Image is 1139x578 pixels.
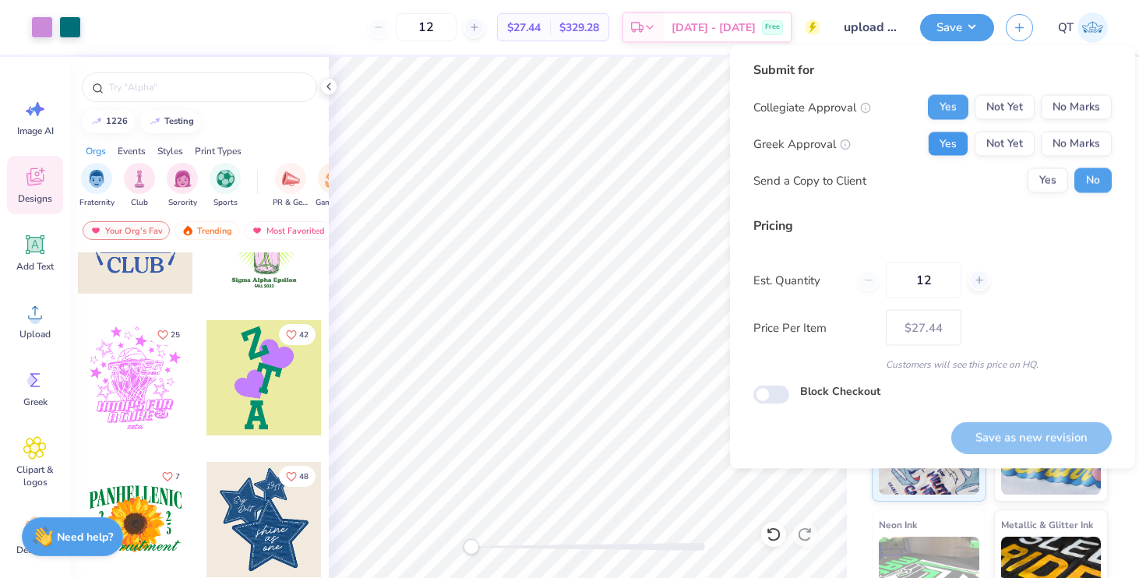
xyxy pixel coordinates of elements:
div: Collegiate Approval [753,98,871,116]
span: [DATE] - [DATE] [672,19,756,36]
label: Price Per Item [753,319,874,337]
div: filter for Game Day [316,163,351,209]
label: Est. Quantity [753,271,846,289]
button: filter button [167,163,198,209]
div: filter for PR & General [273,163,309,209]
input: – – [886,263,961,298]
span: Image AI [17,125,54,137]
input: – – [396,13,457,41]
button: Yes [928,132,968,157]
img: trending.gif [182,225,194,236]
span: Club [131,197,148,209]
img: Fraternity Image [88,170,105,188]
img: Game Day Image [325,170,343,188]
button: Like [279,324,316,345]
div: 1226 [106,117,128,125]
span: $329.28 [559,19,599,36]
span: Metallic & Glitter Ink [1001,516,1093,533]
img: trend_line.gif [149,117,161,126]
div: filter for Sorority [167,163,198,209]
span: 48 [299,473,309,481]
span: QT [1058,19,1074,37]
div: Your Org's Fav [83,221,170,240]
button: Yes [928,95,968,120]
button: No [1074,168,1112,193]
input: Try "Alpha" [108,79,307,95]
button: filter button [79,163,115,209]
img: trend_line.gif [90,117,103,126]
span: Upload [19,328,51,340]
button: 1226 [82,110,135,133]
button: filter button [210,163,241,209]
img: Sorority Image [174,170,192,188]
button: testing [140,110,201,133]
button: Save [920,14,994,41]
button: Like [155,466,187,487]
span: $27.44 [507,19,541,36]
div: Styles [157,144,183,158]
span: Neon Ink [879,516,917,533]
span: Sports [213,197,238,209]
button: filter button [316,163,351,209]
div: filter for Sports [210,163,241,209]
img: most_fav.gif [90,225,102,236]
div: Pricing [753,217,1112,235]
div: Trending [175,221,239,240]
div: Submit for [753,61,1112,79]
div: Print Types [195,144,242,158]
button: Not Yet [975,132,1035,157]
input: Untitled Design [832,12,908,43]
div: Accessibility label [464,539,479,555]
button: No Marks [1041,95,1112,120]
img: most_fav.gif [251,225,263,236]
label: Block Checkout [800,383,880,400]
img: PR & General Image [282,170,300,188]
button: Like [279,466,316,487]
img: Sports Image [217,170,235,188]
span: 25 [171,331,180,339]
span: 42 [299,331,309,339]
span: Free [765,22,780,33]
span: Decorate [16,544,54,556]
span: Designs [18,192,52,205]
span: Fraternity [79,197,115,209]
div: filter for Fraternity [79,163,115,209]
img: Club Image [131,170,148,188]
div: Orgs [86,144,106,158]
span: Add Text [16,260,54,273]
button: filter button [124,163,155,209]
button: Not Yet [975,95,1035,120]
div: Customers will see this price on HQ. [753,358,1112,372]
button: filter button [273,163,309,209]
button: Yes [1028,168,1068,193]
span: Game Day [316,197,351,209]
span: Sorority [168,197,197,209]
div: testing [164,117,194,125]
span: PR & General [273,197,309,209]
button: No Marks [1041,132,1112,157]
div: Events [118,144,146,158]
span: 7 [175,473,180,481]
button: Like [150,324,187,345]
a: QT [1058,12,1108,43]
div: Send a Copy to Client [753,171,866,189]
strong: Need help? [57,530,113,545]
div: Most Favorited [244,221,332,240]
span: Greek [23,396,48,408]
img: Qa Test [1077,12,1108,43]
div: filter for Club [124,163,155,209]
div: Greek Approval [753,135,851,153]
span: Clipart & logos [9,463,61,488]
